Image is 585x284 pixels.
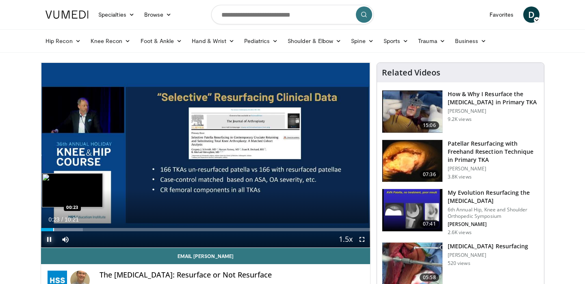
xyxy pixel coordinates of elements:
video-js: Video Player [41,63,370,248]
span: 10:21 [65,216,79,223]
button: Pause [41,231,57,247]
p: 6th Annual Hip, Knee and Shoulder Orthopedic Symposium [448,207,539,219]
h3: Patellar Resurfacing with Freehand Resection Technique in Primary TKA [448,140,539,164]
p: 2.6K views [448,229,472,236]
span: 07:41 [420,220,439,228]
div: Progress Bar [41,228,370,231]
span: / [61,216,63,223]
span: 0:23 [48,216,59,223]
h4: The [MEDICAL_DATA]: Resurface or Not Resurface [100,271,364,280]
a: 07:41 My Evolution Resurfacing the [MEDICAL_DATA] 6th Annual Hip, Knee and Shoulder Orthopedic Sy... [382,189,539,236]
img: 38650_0000_3.png.150x105_q85_crop-smart_upscale.jpg [382,140,442,182]
span: 15:06 [420,121,439,129]
h4: Related Videos [382,68,440,77]
a: Knee Recon [86,33,136,49]
a: Shoulder & Elbow [283,33,346,49]
a: Pediatrics [239,33,283,49]
p: [PERSON_NAME] [448,108,539,114]
p: 9.2K views [448,116,472,123]
a: Hip Recon [41,33,86,49]
h3: How & Why I Resurface the [MEDICAL_DATA] in Primary TKA [448,90,539,106]
a: Specialties [93,6,139,23]
a: Email [PERSON_NAME] [41,248,370,264]
p: [PERSON_NAME] [448,166,539,172]
button: Mute [57,231,74,247]
button: Playback Rate [338,231,354,247]
a: Sports [379,33,414,49]
h3: My Evolution Resurfacing the [MEDICAL_DATA] [448,189,539,205]
p: 520 views [448,260,470,267]
a: Trauma [413,33,450,49]
a: Business [450,33,492,49]
p: [PERSON_NAME] [448,252,529,258]
input: Search topics, interventions [211,5,374,24]
a: Browse [139,6,177,23]
a: Spine [346,33,378,49]
a: Favorites [485,6,518,23]
a: Hand & Wrist [187,33,239,49]
a: D [523,6,539,23]
h3: [MEDICAL_DATA] Resurfacing [448,242,529,250]
p: [PERSON_NAME] [448,221,539,228]
img: image.jpeg [42,173,103,207]
a: 15:06 How & Why I Resurface the [MEDICAL_DATA] in Primary TKA [PERSON_NAME] 9.2K views [382,90,539,133]
a: 07:36 Patellar Resurfacing with Freehand Resection Technique in Primary TKA [PERSON_NAME] 3.8K views [382,140,539,183]
button: Fullscreen [354,231,370,247]
img: VuMedi Logo [45,11,89,19]
p: 3.8K views [448,174,472,180]
img: Dennis_-_patella_resurfacing_3.png.150x105_q85_crop-smart_upscale.jpg [382,90,442,133]
span: 07:36 [420,170,439,179]
a: Foot & Ankle [136,33,187,49]
span: 05:58 [420,273,439,282]
img: 59ce0c40-8a68-4275-8ec1-1393ad0397bb.150x105_q85_crop-smart_upscale.jpg [382,189,442,231]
